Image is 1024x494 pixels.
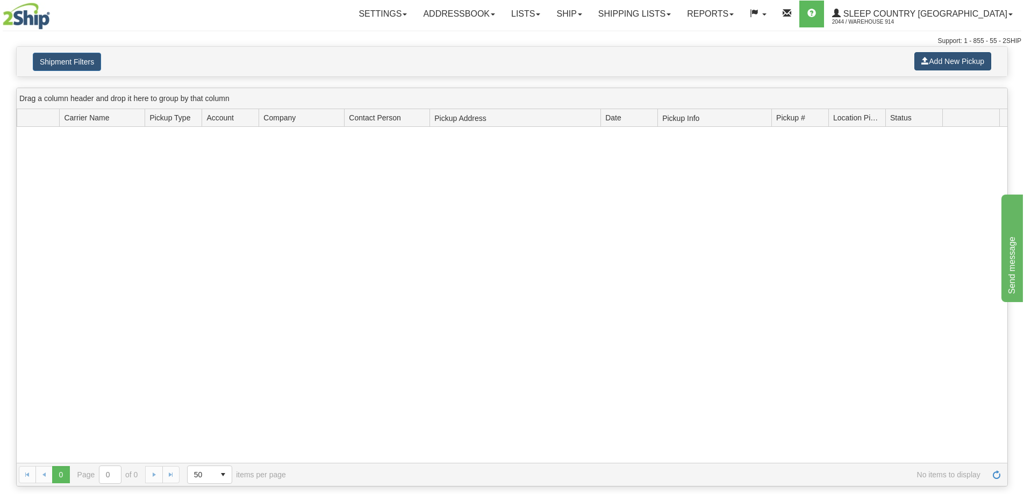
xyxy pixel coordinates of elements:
div: grid grouping header [17,88,1007,109]
span: 2044 / Warehouse 914 [832,17,913,27]
span: Pickup # [776,112,805,123]
button: Add New Pickup [914,52,991,70]
span: select [214,466,232,483]
span: Account [206,112,234,123]
span: Pickup Info [662,110,771,126]
a: Settings [350,1,415,27]
span: Status [890,112,912,123]
span: Pickup Address [434,110,600,126]
a: Lists [503,1,548,27]
iframe: chat widget [999,192,1023,302]
a: Refresh [988,466,1005,483]
span: Carrier Name [64,112,109,123]
div: Send message [8,6,99,19]
span: Page 0 [52,466,69,483]
span: 50 [194,469,208,480]
a: Sleep Country [GEOGRAPHIC_DATA] 2044 / Warehouse 914 [824,1,1021,27]
div: Support: 1 - 855 - 55 - 2SHIP [3,37,1021,46]
img: logo2044.jpg [3,3,50,30]
span: Pickup Type [149,112,190,123]
a: Shipping lists [590,1,679,27]
span: No items to display [301,470,980,479]
span: Page of 0 [77,466,138,484]
span: Location Pickup [833,112,881,123]
span: Page sizes drop down [187,466,232,484]
span: items per page [187,466,286,484]
a: Ship [548,1,590,27]
span: Sleep Country [GEOGRAPHIC_DATA] [841,9,1007,18]
span: Company [263,112,296,123]
span: Contact Person [349,112,401,123]
button: Shipment Filters [33,53,101,71]
span: Date [605,112,621,123]
a: Addressbook [415,1,503,27]
a: Reports [679,1,742,27]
